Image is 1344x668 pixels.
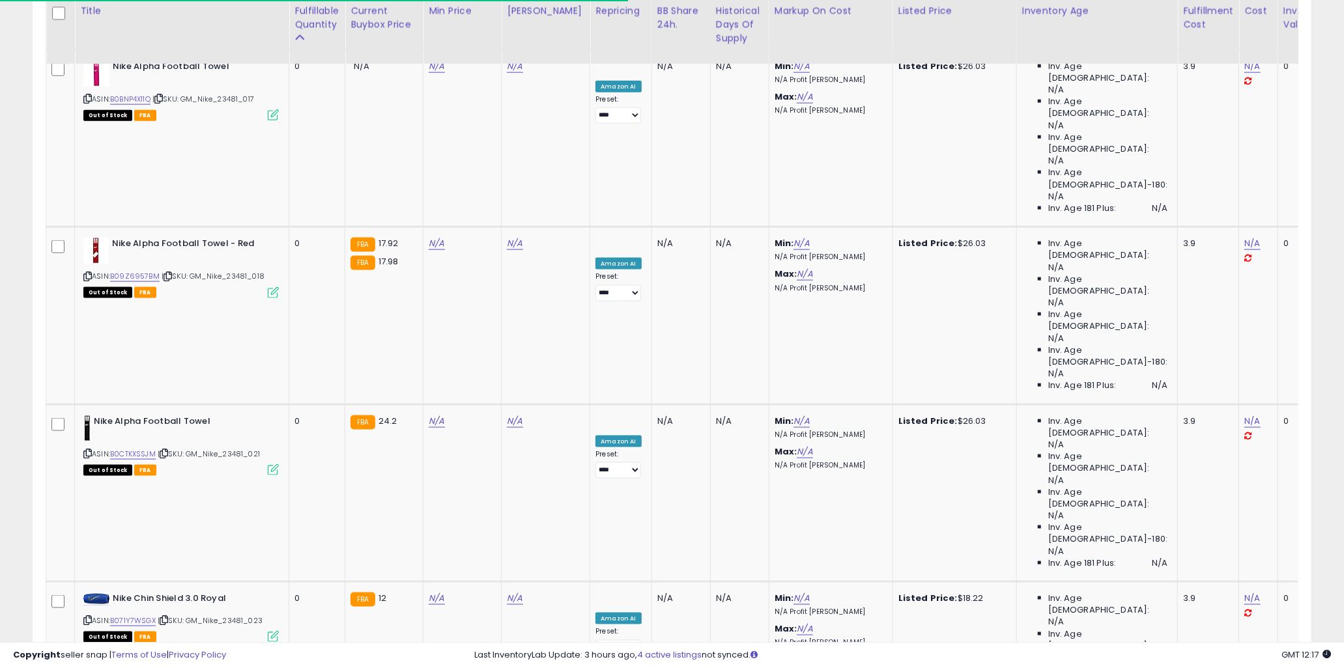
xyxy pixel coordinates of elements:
span: Inv. Age 181 Plus: [1048,380,1117,391]
span: 24.2 [379,415,397,427]
div: Title [80,4,283,18]
div: ASIN: [83,238,279,297]
a: N/A [797,268,812,281]
div: 0 [294,415,335,427]
div: 0 [1283,238,1312,249]
b: Listed Price: [898,237,958,249]
a: N/A [1244,592,1260,605]
span: 17.98 [379,255,399,268]
a: N/A [794,592,809,605]
div: Current Buybox Price [350,4,418,31]
div: N/A [657,61,700,72]
div: Amazon AI [595,81,641,92]
div: Historical Days Of Supply [716,4,764,45]
div: 3.9 [1183,238,1229,249]
b: Nike Alpha Football Towel - Red [112,238,270,253]
span: N/A [1048,439,1064,451]
span: N/A [1152,202,1167,214]
span: | SKU: GM_Nike_23481_017 [152,94,254,104]
div: Amazon AI [595,258,641,270]
span: 12 [379,592,386,604]
a: N/A [794,415,809,428]
span: Inv. Age [DEMOGRAPHIC_DATA]: [1048,61,1167,84]
a: N/A [429,592,444,605]
span: N/A [1048,333,1064,344]
a: N/A [797,90,812,104]
small: FBA [350,592,375,607]
span: Inv. Age [DEMOGRAPHIC_DATA]: [1048,309,1167,332]
a: B0BNP4X11Q [110,94,150,105]
strong: Copyright [13,648,61,661]
b: Min: [775,415,794,427]
span: N/A [1048,546,1064,557]
div: ASIN: [83,61,279,120]
div: ASIN: [83,415,279,475]
div: Inventory Age [1022,4,1172,18]
div: 0 [1283,415,1312,427]
div: 0 [1283,592,1312,604]
a: N/A [797,445,812,458]
p: N/A Profit [PERSON_NAME] [775,253,883,262]
span: | SKU: GM_Nike_23481_023 [158,615,263,626]
a: N/A [507,237,522,250]
span: N/A [1048,262,1064,273]
p: N/A Profit [PERSON_NAME] [775,607,883,617]
span: Inv. Age [DEMOGRAPHIC_DATA]: [1048,132,1167,155]
span: Inv. Age [DEMOGRAPHIC_DATA]: [1048,415,1167,439]
div: Preset: [595,450,642,479]
span: N/A [1048,297,1064,309]
b: Max: [775,622,797,635]
a: N/A [429,415,444,428]
b: Nike Alpha Football Towel [113,61,271,76]
span: All listings that are currently out of stock and unavailable for purchase on Amazon [83,287,132,298]
span: N/A [1048,616,1064,628]
a: N/A [507,415,522,428]
img: 31LYBrYVOjL._SL40_.jpg [83,238,109,264]
a: 4 active listings [637,648,702,661]
b: Listed Price: [898,415,958,427]
a: N/A [794,237,809,250]
div: $26.03 [898,61,1007,72]
div: Markup on Cost [775,4,887,18]
div: Fulfillable Quantity [294,4,339,31]
div: Min Price [429,4,496,18]
div: Last InventoryLab Update: 3 hours ago, not synced. [474,649,1331,661]
div: N/A [657,592,700,604]
span: Inv. Age [DEMOGRAPHIC_DATA]-180: [1048,167,1167,190]
span: Inv. Age 181 Plus: [1048,202,1117,214]
b: Nike Chin Shield 3.0 Royal [113,592,271,608]
div: Preset: [595,272,642,301]
span: N/A [1048,368,1064,380]
span: FBA [134,465,156,476]
span: FBA [134,287,156,298]
a: Privacy Policy [169,648,226,661]
b: Listed Price: [898,592,958,604]
span: Inv. Age [DEMOGRAPHIC_DATA]: [1048,96,1167,119]
span: N/A [1048,120,1064,132]
div: Inv. value [1283,4,1317,31]
div: Preset: [595,95,642,124]
span: N/A [1152,557,1167,569]
span: Inv. Age [DEMOGRAPHIC_DATA]: [1048,486,1167,510]
div: seller snap | | [13,649,226,661]
small: FBA [350,238,375,252]
b: Nike Alpha Football Towel [94,415,252,431]
a: N/A [429,237,444,250]
div: N/A [716,415,759,427]
div: $26.03 [898,238,1007,249]
span: Inv. Age [DEMOGRAPHIC_DATA]-180: [1048,344,1167,368]
div: $26.03 [898,415,1007,427]
div: Repricing [595,4,646,18]
div: 0 [294,238,335,249]
div: 0 [294,592,335,604]
small: FBA [350,415,375,430]
span: Inv. Age [DEMOGRAPHIC_DATA]: [1048,273,1167,297]
a: N/A [1244,237,1260,250]
a: N/A [1244,60,1260,73]
a: N/A [1244,415,1260,428]
div: 0 [1283,61,1312,72]
span: N/A [354,60,369,72]
div: N/A [716,61,759,72]
span: N/A [1152,380,1167,391]
div: 3.9 [1183,415,1229,427]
